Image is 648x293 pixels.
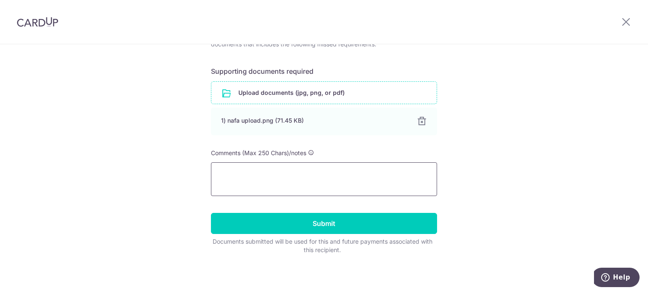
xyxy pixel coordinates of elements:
[211,81,437,104] div: Upload documents (jpg, png, or pdf)
[17,17,58,27] img: CardUp
[211,66,437,76] h6: Supporting documents required
[221,116,407,125] div: 1) nafa upload.png (71.45 KB)
[594,268,640,289] iframe: Opens a widget where you can find more information
[211,213,437,234] input: Submit
[211,237,434,254] div: Documents submitted will be used for this and future payments associated with this recipient.
[211,149,306,156] span: Comments (Max 250 Chars)/notes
